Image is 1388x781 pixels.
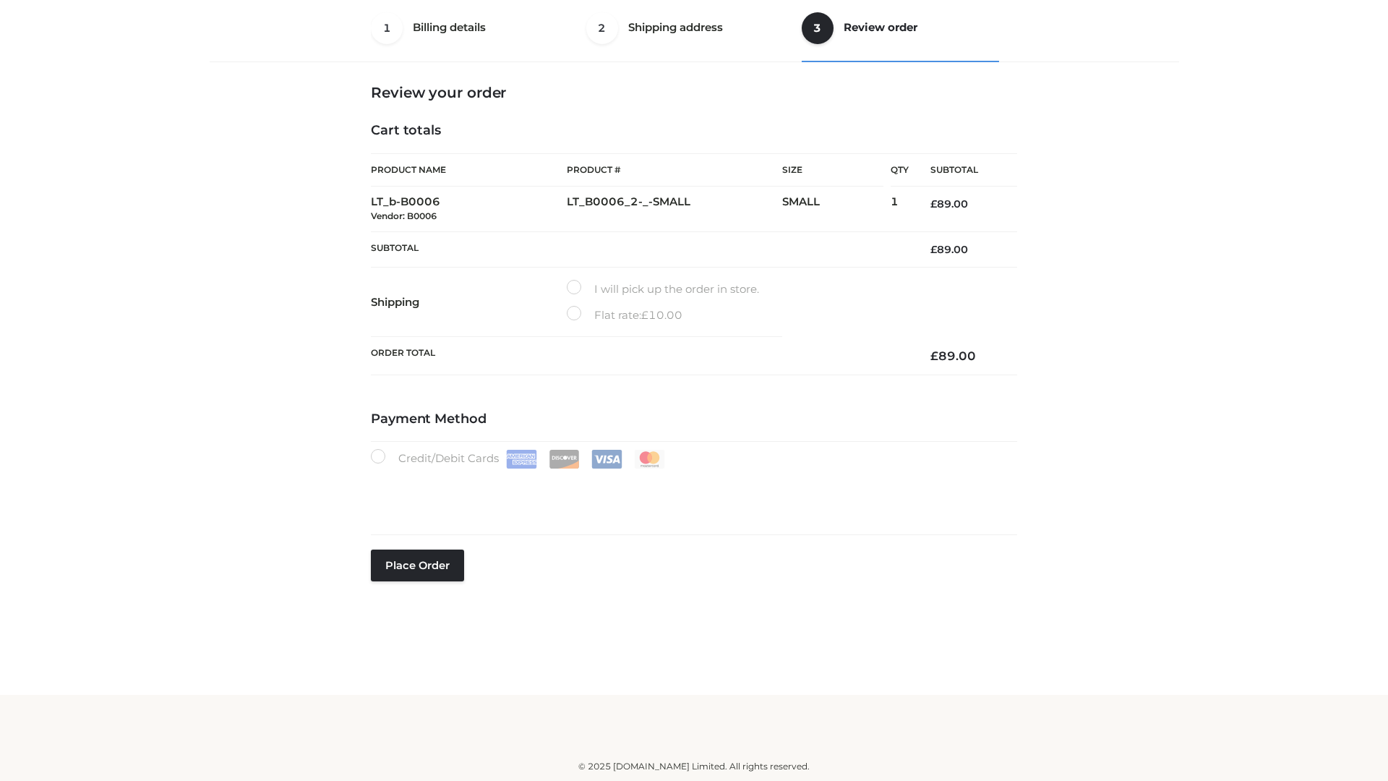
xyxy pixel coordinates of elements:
img: Visa [591,450,622,469]
th: Order Total [371,337,909,375]
span: £ [930,349,938,363]
td: LT_b-B0006 [371,187,567,232]
small: Vendor: B0006 [371,210,437,221]
bdi: 89.00 [930,243,968,256]
bdi: 89.00 [930,349,976,363]
label: Credit/Debit Cards [371,449,667,469]
h4: Cart totals [371,123,1017,139]
td: LT_B0006_2-_-SMALL [567,187,782,232]
label: Flat rate: [567,306,682,325]
div: © 2025 [DOMAIN_NAME] Limited. All rights reserved. [215,759,1173,774]
button: Place order [371,550,464,581]
bdi: 89.00 [930,197,968,210]
h4: Payment Method [371,411,1017,427]
td: SMALL [782,187,891,232]
img: Amex [506,450,537,469]
iframe: Secure payment input frame [368,466,1014,518]
th: Qty [891,153,909,187]
label: I will pick up the order in store. [567,280,759,299]
th: Product Name [371,153,567,187]
th: Product # [567,153,782,187]
h3: Review your order [371,84,1017,101]
img: Mastercard [634,450,665,469]
td: 1 [891,187,909,232]
th: Shipping [371,268,567,337]
span: £ [930,197,937,210]
th: Size [782,154,883,187]
img: Discover [549,450,580,469]
span: £ [641,308,648,322]
th: Subtotal [909,154,1017,187]
th: Subtotal [371,231,909,267]
span: £ [930,243,937,256]
bdi: 10.00 [641,308,682,322]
